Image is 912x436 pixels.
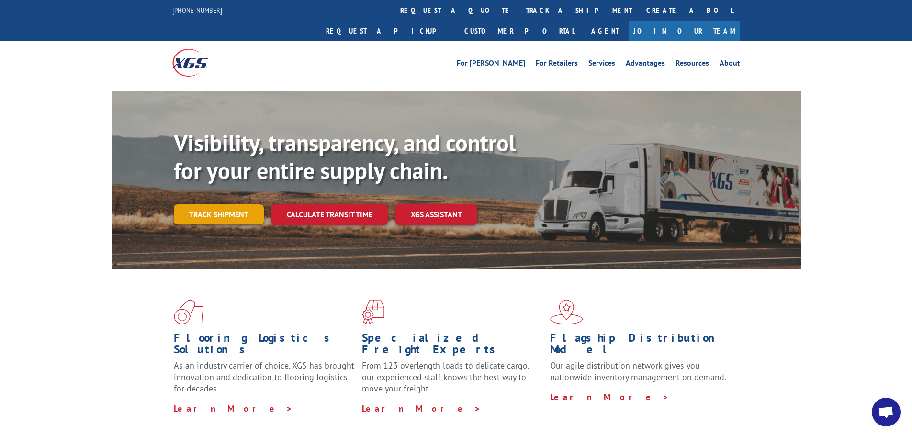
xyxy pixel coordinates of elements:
[174,360,354,394] span: As an industry carrier of choice, XGS has brought innovation and dedication to flooring logistics...
[550,300,583,324] img: xgs-icon-flagship-distribution-model-red
[362,403,481,414] a: Learn More >
[174,128,516,185] b: Visibility, transparency, and control for your entire supply chain.
[174,403,293,414] a: Learn More >
[536,59,578,70] a: For Retailers
[362,300,384,324] img: xgs-icon-focused-on-flooring-red
[362,360,543,402] p: From 123 overlength loads to delicate cargo, our experienced staff knows the best way to move you...
[720,59,740,70] a: About
[362,332,543,360] h1: Specialized Freight Experts
[872,398,901,426] a: Open chat
[172,5,222,15] a: [PHONE_NUMBER]
[395,204,477,225] a: XGS ASSISTANT
[174,204,264,224] a: Track shipment
[550,391,669,402] a: Learn More >
[626,59,665,70] a: Advantages
[457,59,525,70] a: For [PERSON_NAME]
[582,21,629,41] a: Agent
[550,360,726,382] span: Our agile distribution network gives you nationwide inventory management on demand.
[588,59,615,70] a: Services
[550,332,731,360] h1: Flagship Distribution Model
[271,204,388,225] a: Calculate transit time
[174,300,203,324] img: xgs-icon-total-supply-chain-intelligence-red
[174,332,355,360] h1: Flooring Logistics Solutions
[629,21,740,41] a: Join Our Team
[457,21,582,41] a: Customer Portal
[319,21,457,41] a: Request a pickup
[676,59,709,70] a: Resources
